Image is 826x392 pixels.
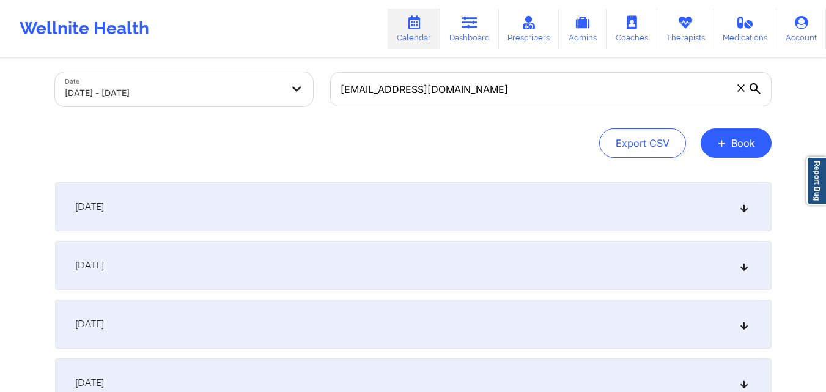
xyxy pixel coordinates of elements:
a: Therapists [657,9,714,49]
a: Medications [714,9,777,49]
a: Report Bug [806,157,826,205]
span: [DATE] [75,377,104,389]
span: + [717,139,726,146]
span: [DATE] [75,318,104,330]
input: Search by patient email [330,72,772,106]
a: Dashboard [440,9,499,49]
button: Export CSV [599,128,686,158]
a: Calendar [388,9,440,49]
a: Account [776,9,826,49]
a: Prescribers [499,9,559,49]
div: [DATE] - [DATE] [65,80,282,106]
a: Coaches [607,9,657,49]
a: Admins [559,9,607,49]
span: [DATE] [75,259,104,272]
span: [DATE] [75,201,104,213]
button: +Book [701,128,772,158]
